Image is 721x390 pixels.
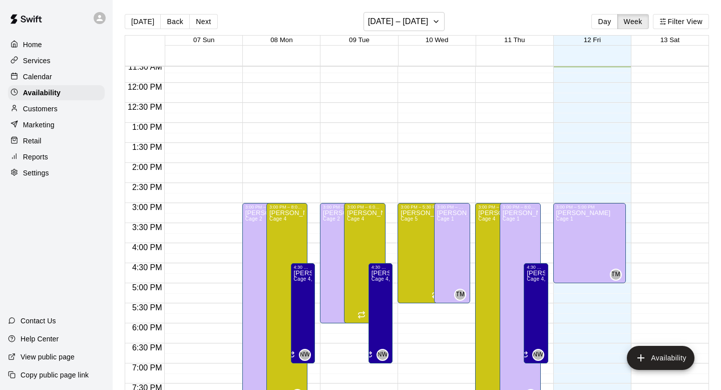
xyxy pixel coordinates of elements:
[532,349,544,361] div: Noah Winslow
[130,163,165,171] span: 2:00 PM
[437,205,468,210] div: 3:00 PM – 5:30 PM
[344,203,385,323] div: 3:00 PM – 6:00 PM: Available
[372,276,409,282] span: Cage 4, Cage 5
[294,276,331,282] span: Cage 4, Cage 5
[300,350,310,360] span: NW
[23,152,48,162] p: Reports
[357,311,366,319] span: Recurring availability
[21,334,59,344] p: Help Center
[130,323,165,332] span: 6:00 PM
[8,165,105,180] a: Settings
[23,88,61,98] p: Availability
[323,216,340,222] span: Cage 2
[130,183,165,191] span: 2:30 PM
[627,346,694,370] button: add
[125,14,161,29] button: [DATE]
[377,349,389,361] div: Noah Winslow
[617,14,649,29] button: Week
[23,120,55,130] p: Marketing
[130,303,165,312] span: 5:30 PM
[610,269,622,281] div: Tre Morris
[584,36,601,44] button: 12 Fri
[504,36,525,44] button: 11 Thu
[130,263,165,272] span: 4:30 PM
[349,36,370,44] button: 09 Tue
[456,290,465,300] span: TM
[23,136,42,146] p: Retail
[21,316,56,326] p: Contact Us
[556,205,623,210] div: 3:00 PM – 5:00 PM
[372,265,390,270] div: 4:30 PM – 7:00 PM
[23,56,51,66] p: Services
[8,37,105,52] a: Home
[130,343,165,352] span: 6:30 PM
[454,289,466,301] div: Tre Morris
[130,143,165,151] span: 1:30 PM
[193,36,214,44] button: 07 Sun
[269,216,286,222] span: Cage 4
[21,370,89,380] p: Copy public page link
[434,203,471,303] div: 3:00 PM – 5:30 PM: Available
[23,168,49,178] p: Settings
[287,351,295,359] span: Recurring availability
[347,205,382,210] div: 3:00 PM – 6:00 PM
[270,36,292,44] button: 08 Mon
[291,263,315,363] div: 4:30 PM – 7:00 PM: Available
[478,216,495,222] span: Cage 4
[189,14,217,29] button: Next
[611,270,620,280] span: TM
[126,63,165,71] span: 11:30 AM
[160,14,190,29] button: Back
[533,350,543,360] span: NW
[130,203,165,212] span: 3:00 PM
[503,216,520,222] span: Cage 1
[23,40,42,50] p: Home
[8,149,105,164] a: Reports
[478,205,513,210] div: 3:00 PM – 8:00 PM
[401,205,456,210] div: 3:00 PM – 5:30 PM
[369,263,393,363] div: 4:30 PM – 7:00 PM: Available
[8,69,105,84] a: Calendar
[8,117,105,132] a: Marketing
[23,72,52,82] p: Calendar
[8,85,105,100] a: Availability
[553,203,626,283] div: 3:00 PM – 5:00 PM: Available
[432,291,440,299] span: Recurring availability
[8,133,105,148] div: Retail
[437,216,454,222] span: Cage 1
[398,203,459,303] div: 3:00 PM – 5:30 PM: Available
[347,216,364,222] span: Cage 4
[125,83,164,91] span: 12:00 PM
[23,104,58,114] p: Customers
[527,276,584,282] span: Cage 4, Cage 5, Cage 3
[660,36,680,44] button: 13 Sat
[245,216,262,222] span: Cage 2
[294,265,312,270] div: 4:30 PM – 7:00 PM
[130,283,165,292] span: 5:00 PM
[320,203,361,323] div: 3:00 PM – 6:00 PM: Available
[378,350,388,360] span: NW
[365,351,373,359] span: Recurring availability
[556,216,573,222] span: Cage 1
[8,101,105,116] a: Customers
[426,36,449,44] button: 10 Wed
[503,205,538,210] div: 3:00 PM – 8:00 PM
[8,53,105,68] a: Services
[524,263,548,363] div: 4:30 PM – 7:00 PM: Available
[125,103,164,111] span: 12:30 PM
[130,223,165,232] span: 3:30 PM
[653,14,709,29] button: Filter View
[591,14,617,29] button: Day
[269,205,304,210] div: 3:00 PM – 8:00 PM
